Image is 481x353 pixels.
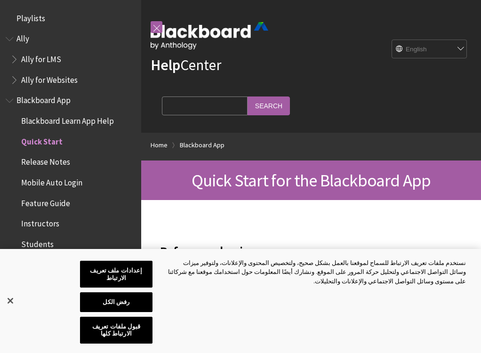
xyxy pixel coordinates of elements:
div: نستخدم ملفات تعريف الارتباط للسماح لموقعنا بالعمل بشكل صحيح، ولتخصيص المحتوى والإعلانات، ولتوفير ... [167,258,466,286]
span: Feature Guide [21,195,70,208]
nav: Book outline for Anthology Ally Help [6,31,136,88]
span: Blackboard App [16,93,71,105]
span: Ally [16,31,29,44]
input: Search [248,96,290,115]
select: Site Language Selector [392,40,467,59]
span: Instructors [21,216,59,229]
span: Mobile Auto Login [21,175,82,187]
span: Quick Start for the Blackboard App [192,169,431,191]
span: Students [21,236,54,249]
span: Quick Start [21,134,63,146]
img: Blackboard by Anthology [151,22,268,49]
span: Blackboard Learn App Help [21,113,114,126]
span: Playlists [16,10,45,23]
span: Ally for LMS [21,51,61,64]
button: إعدادات ملف تعريف الارتباط [80,261,152,288]
a: Home [151,139,168,151]
span: Release Notes [21,154,70,167]
span: Ally for Websites [21,72,78,85]
span: Before you begin [160,241,462,261]
strong: Help [151,56,180,74]
a: Blackboard App [180,139,224,151]
button: قبول ملفات تعريف الارتباط كلها [80,317,152,344]
a: HelpCenter [151,56,221,74]
nav: Book outline for Playlists [6,10,136,26]
button: رفض الكل [80,292,152,312]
